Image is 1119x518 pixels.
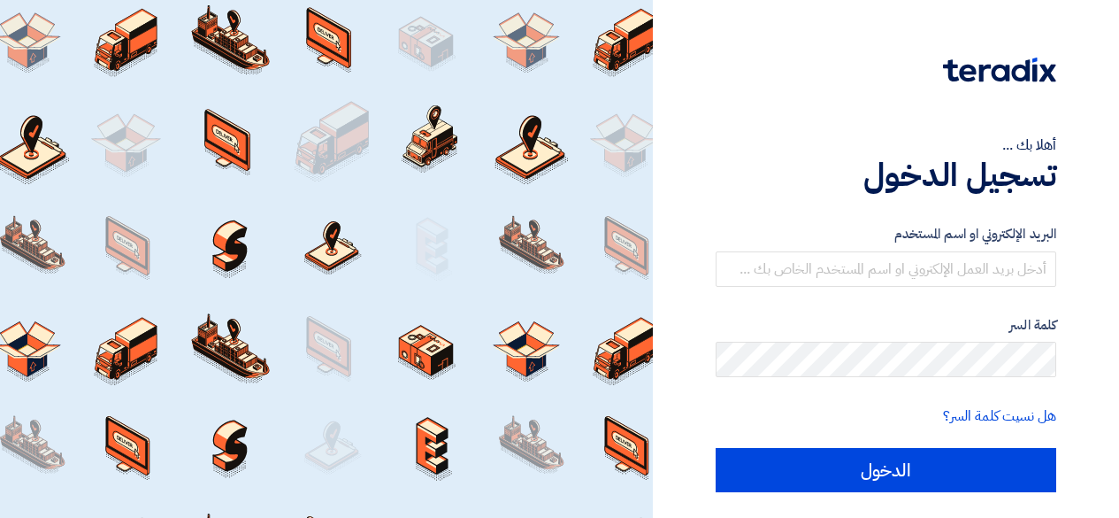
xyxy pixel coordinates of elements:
[716,224,1056,244] label: البريد الإلكتروني او اسم المستخدم
[716,135,1056,156] div: أهلا بك ...
[716,448,1056,492] input: الدخول
[943,58,1056,82] img: Teradix logo
[716,315,1056,336] label: كلمة السر
[716,251,1056,287] input: أدخل بريد العمل الإلكتروني او اسم المستخدم الخاص بك ...
[943,406,1056,427] a: هل نسيت كلمة السر؟
[716,156,1056,195] h1: تسجيل الدخول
